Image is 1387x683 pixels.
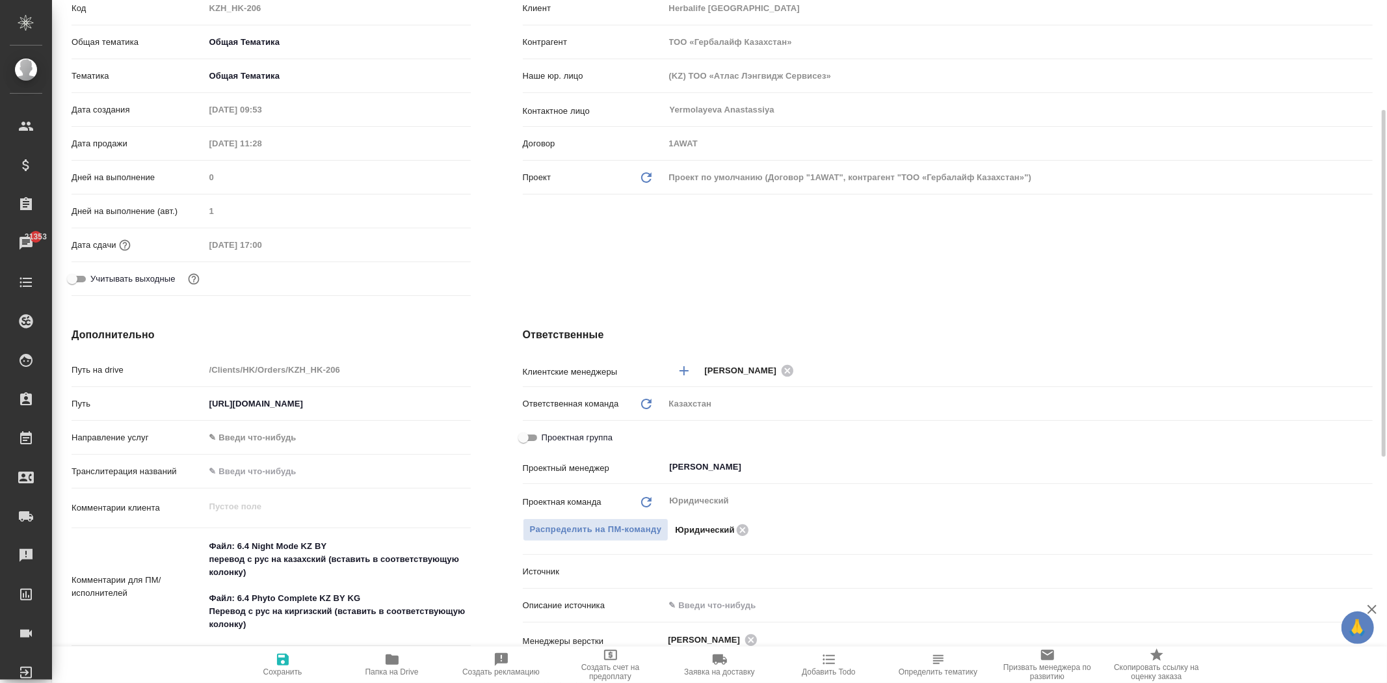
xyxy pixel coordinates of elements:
input: ✎ Введи что-нибудь [665,596,1373,615]
p: Дней на выполнение (авт.) [72,205,205,218]
span: Учитывать выходные [90,273,176,286]
p: Общая тематика [72,36,205,49]
input: ✎ Введи что-нибудь [205,394,471,413]
div: Казахстан [665,393,1373,415]
div: [PERSON_NAME] [705,362,799,379]
p: Описание источника [523,599,665,612]
p: Проектная команда [523,496,601,509]
p: Путь на drive [72,364,205,377]
span: Распределить на ПМ-команду [530,522,662,537]
p: Комментарии клиента [72,502,205,515]
p: Путь [72,397,205,410]
span: Скопировать ссылку на оценку заказа [1110,663,1204,681]
p: Клиент [523,2,665,15]
input: Пустое поле [205,360,471,379]
div: Проект по умолчанию (Договор "1AWAT", контрагент "ТОО «Гербалайф Казахстан»") [665,167,1373,189]
p: Проектный менеджер [523,462,665,475]
button: Если добавить услуги и заполнить их объемом, то дата рассчитается автоматически [116,237,133,254]
p: Контрагент [523,36,665,49]
p: Дней на выполнение [72,171,205,184]
button: Выбери, если сб и вс нужно считать рабочими днями для выполнения заказа. [185,271,202,288]
input: Пустое поле [665,33,1373,51]
input: Пустое поле [665,134,1373,153]
button: 🙏 [1341,611,1374,644]
button: Добавить менеджера [668,355,700,386]
a: 21353 [3,227,49,260]
p: Юридический [675,524,734,537]
div: Общая Тематика [205,65,471,87]
div: [PERSON_NAME] [668,632,762,648]
span: [PERSON_NAME] [668,634,748,647]
button: Добавить Todo [774,647,884,683]
p: Менеджеры верстки [523,635,665,648]
span: Призвать менеджера по развитию [1001,663,1094,681]
button: Распределить на ПМ-команду [523,518,669,541]
p: Клиентские менеджеры [523,366,665,379]
span: 21353 [17,230,55,243]
p: Тематика [72,70,205,83]
p: Дата создания [72,103,205,116]
span: Добавить Todo [802,667,855,676]
button: Сохранить [228,647,337,683]
span: Определить тематику [899,667,977,676]
p: Наше юр. лицо [523,70,665,83]
button: Заявка на доставку [665,647,774,683]
div: Общая Тематика [205,31,471,53]
p: Комментарии для ПМ/исполнителей [72,574,205,600]
p: Контактное лицо [523,105,665,118]
button: Скопировать ссылку на оценку заказа [1102,647,1211,683]
p: Код [72,2,205,15]
span: Заявка на доставку [684,667,754,676]
span: Создать счет на предоплату [564,663,657,681]
span: Создать рекламацию [462,667,540,676]
input: Пустое поле [665,66,1373,85]
span: [PERSON_NAME] [705,364,785,377]
button: Создать рекламацию [447,647,556,683]
p: Проект [523,171,551,184]
button: Определить тематику [884,647,993,683]
input: Пустое поле [205,202,471,221]
span: Проектная группа [542,431,613,444]
input: Пустое поле [205,235,319,254]
div: ​ [665,561,1373,583]
input: Пустое поле [205,134,319,153]
p: Дата продажи [72,137,205,150]
span: В заказе уже есть ответственный ПМ или ПМ группа [523,518,669,541]
p: Направление услуг [72,431,205,444]
input: Пустое поле [205,168,471,187]
div: ✎ Введи что-нибудь [205,427,471,449]
button: Open [1366,466,1368,468]
button: Создать счет на предоплату [556,647,665,683]
span: Папка на Drive [365,667,419,676]
input: Пустое поле [205,100,319,119]
button: Призвать менеджера по развитию [993,647,1102,683]
div: ✎ Введи что-нибудь [209,431,455,444]
h4: Дополнительно [72,327,471,343]
p: Транслитерация названий [72,465,205,478]
textarea: Файл: 6.4 Night Mode KZ BY перевод с рус на казахский (вставить в соответствующую колонку) Файл: ... [205,535,471,636]
p: Дата сдачи [72,239,116,252]
button: Папка на Drive [337,647,447,683]
button: Open [1366,369,1368,372]
p: Ответственная команда [523,397,619,410]
input: ✎ Введи что-нибудь [205,462,471,481]
h4: Ответственные [523,327,1373,343]
p: Договор [523,137,665,150]
span: 🙏 [1347,614,1369,641]
p: Источник [523,565,665,578]
span: Сохранить [263,667,302,676]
